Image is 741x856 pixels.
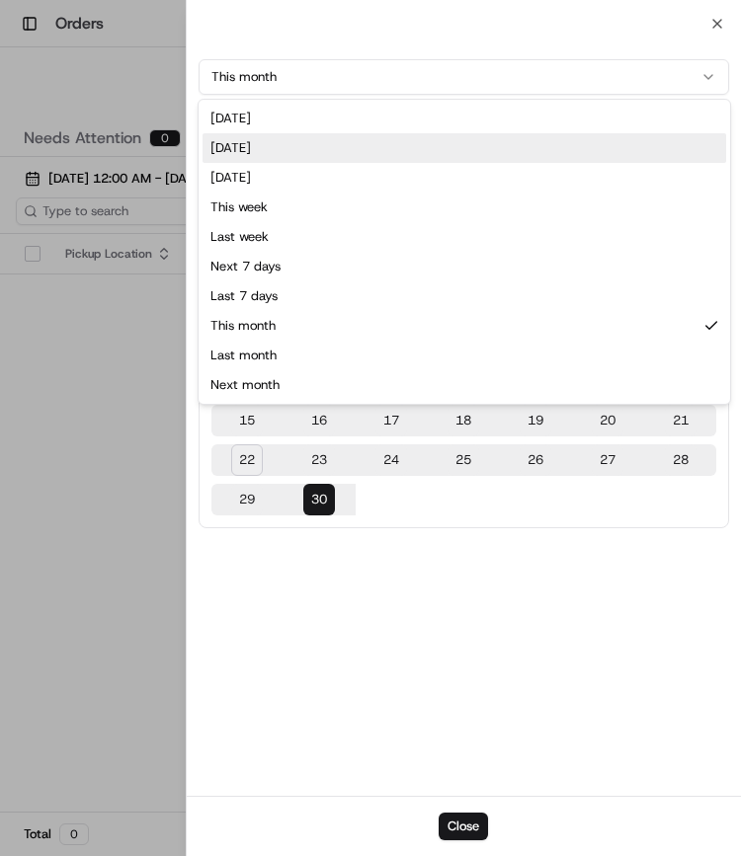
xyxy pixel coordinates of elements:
[51,126,356,147] input: Got a question? Start typing here...
[231,405,263,436] button: 15
[303,444,335,476] button: 23
[210,347,277,364] span: Last month
[20,19,59,58] img: Nash
[375,444,407,476] button: 24
[139,333,239,349] a: Powered byPylon
[336,194,360,217] button: Start new chat
[592,405,623,436] button: 20
[448,405,479,436] button: 18
[210,376,280,394] span: Next month
[231,444,263,476] button: 22
[375,405,407,436] button: 17
[40,285,151,305] span: Knowledge Base
[12,277,159,313] a: 📗Knowledge Base
[303,484,335,515] button: 30
[210,169,251,187] span: [DATE]
[167,287,183,303] div: 💻
[159,277,325,313] a: 💻API Documentation
[67,207,250,223] div: We're available if you need us!
[592,444,623,476] button: 27
[231,484,263,515] button: 29
[303,405,335,436] button: 16
[520,444,551,476] button: 26
[210,317,276,335] span: This month
[439,813,488,840] button: Close
[20,78,360,110] p: Welcome 👋
[210,258,281,275] span: Next 7 days
[210,110,251,127] span: [DATE]
[665,444,697,476] button: 28
[520,405,551,436] button: 19
[448,444,479,476] button: 25
[210,287,278,305] span: Last 7 days
[665,405,697,436] button: 21
[210,228,269,246] span: Last week
[210,198,268,216] span: This week
[210,139,251,157] span: [DATE]
[20,188,55,223] img: 1736555255976-a54dd68f-1ca7-489b-9aae-adbdc363a1c4
[67,188,324,207] div: Start new chat
[197,334,239,349] span: Pylon
[20,287,36,303] div: 📗
[187,285,317,305] span: API Documentation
